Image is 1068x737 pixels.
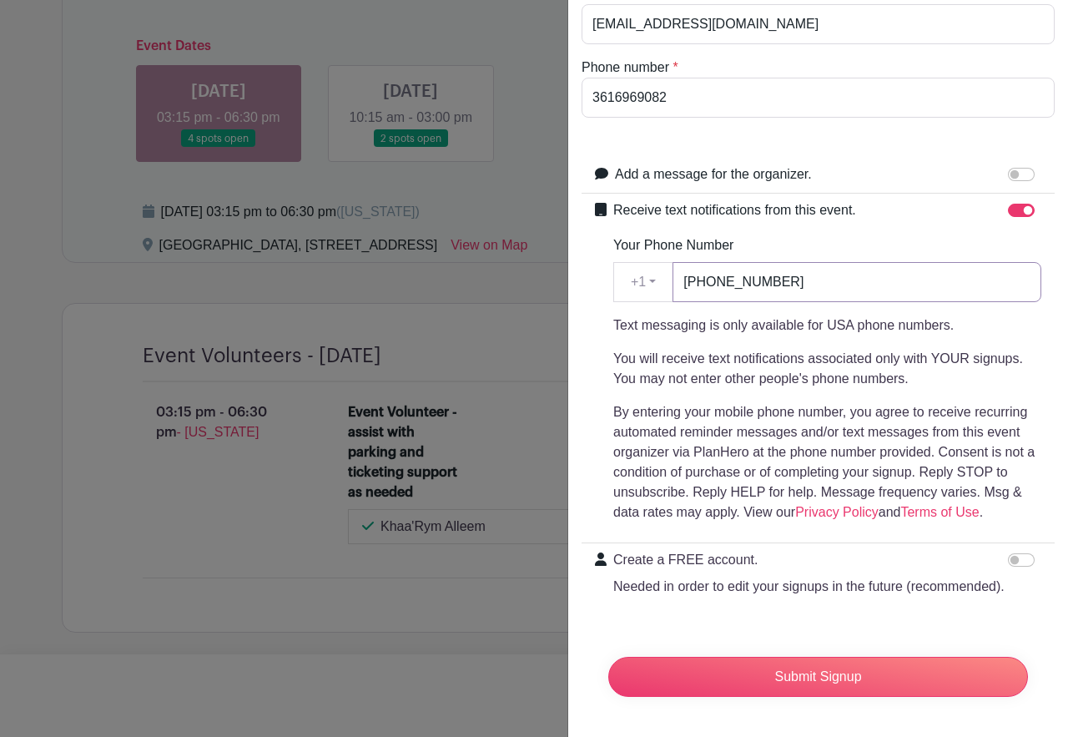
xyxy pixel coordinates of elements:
p: By entering your mobile phone number, you agree to receive recurring automated reminder messages ... [613,402,1041,522]
a: Privacy Policy [795,505,879,519]
p: Needed in order to edit your signups in the future (recommended). [613,577,1005,597]
a: Terms of Use [900,505,979,519]
label: Add a message for the organizer. [615,164,812,184]
label: Receive text notifications from this event. [613,200,856,220]
label: Your Phone Number [613,235,733,255]
p: Text messaging is only available for USA phone numbers. [613,315,1041,336]
label: Phone number [582,58,669,78]
p: You will receive text notifications associated only with YOUR signups. You may not enter other pe... [613,349,1041,389]
p: Create a FREE account. [613,550,1005,570]
button: +1 [613,262,673,302]
input: Submit Signup [608,657,1028,697]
